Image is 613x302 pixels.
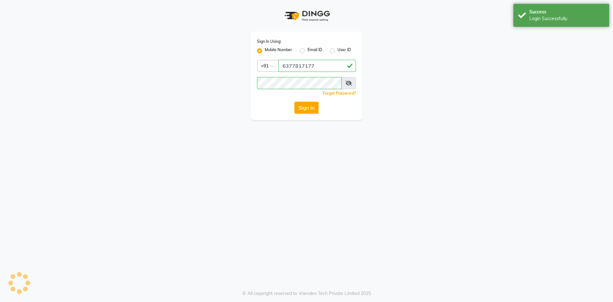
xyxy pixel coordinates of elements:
div: Login Successfully. [529,15,604,22]
label: User ID [337,47,351,55]
button: Sign In [294,102,319,114]
label: Email ID [307,47,322,55]
a: Forgot Password? [323,91,356,96]
label: Sign In Using: [257,39,281,44]
input: Username [257,77,342,89]
img: logo1.svg [281,6,332,25]
label: Mobile Number [265,47,292,55]
input: Username [278,60,356,72]
div: Success [529,9,604,15]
